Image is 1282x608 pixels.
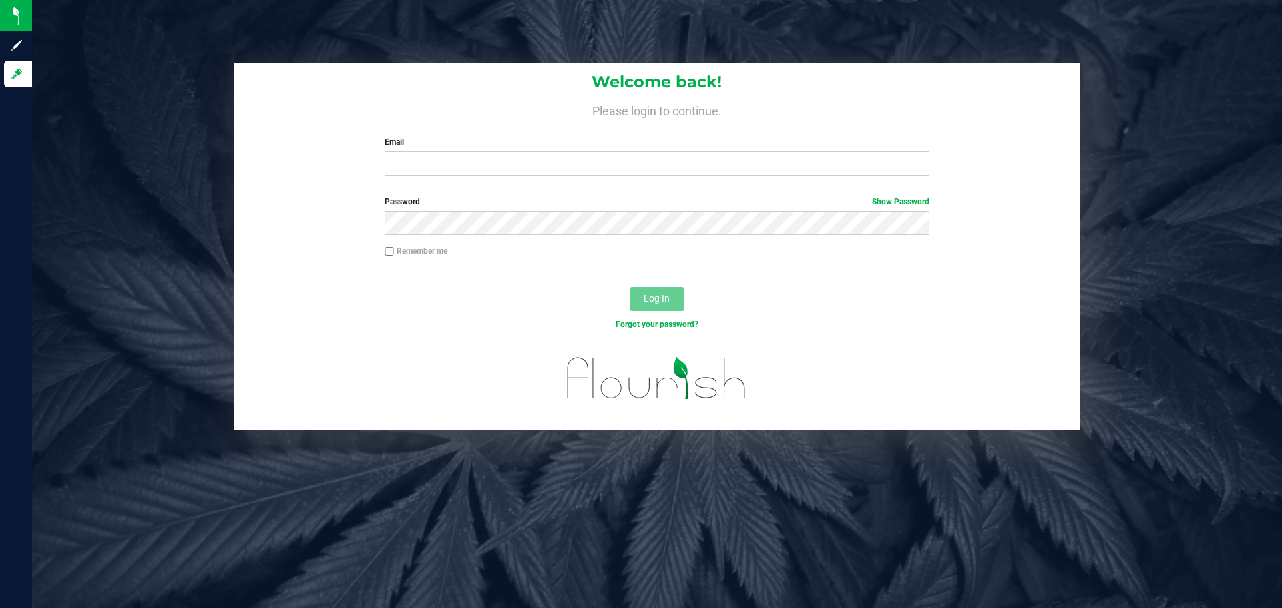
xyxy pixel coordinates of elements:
[385,247,394,256] input: Remember me
[616,320,698,329] a: Forgot your password?
[234,101,1080,117] h4: Please login to continue.
[385,245,447,257] label: Remember me
[10,39,23,52] inline-svg: Sign up
[385,136,929,148] label: Email
[10,67,23,81] inline-svg: Log in
[644,293,670,304] span: Log In
[234,73,1080,91] h1: Welcome back!
[872,197,929,206] a: Show Password
[551,344,763,412] img: flourish_logo.svg
[630,287,684,311] button: Log In
[385,197,420,206] span: Password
